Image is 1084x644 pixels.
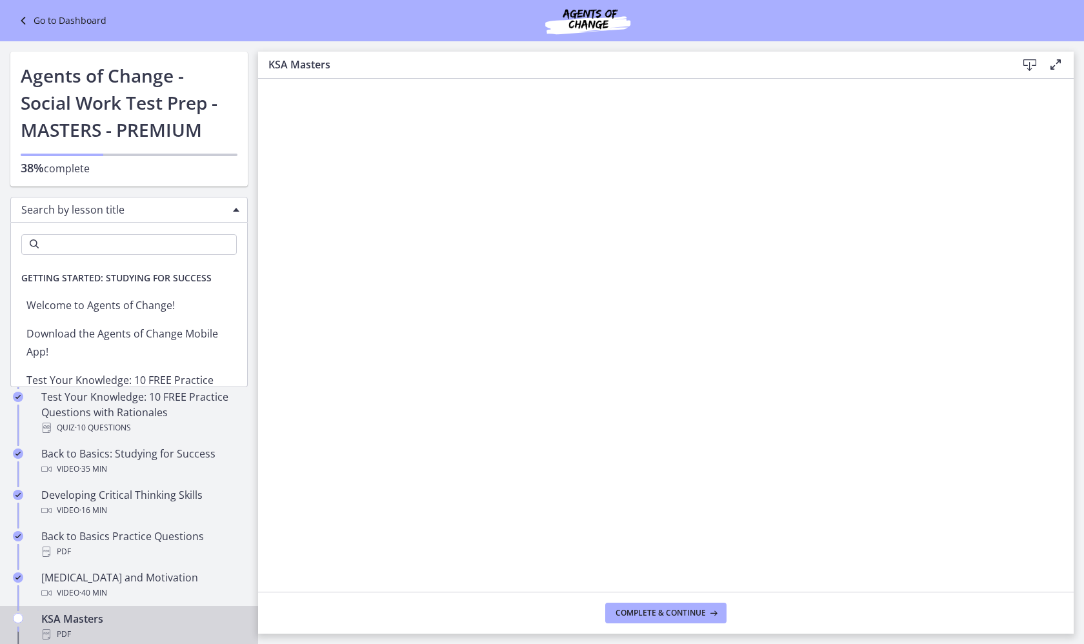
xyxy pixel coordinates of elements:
[75,420,131,436] span: · 10 Questions
[41,627,243,642] div: PDF
[268,57,996,72] h3: KSA Masters
[41,503,243,518] div: Video
[510,5,665,36] img: Agents of Change Social Work Test Prep
[605,603,727,623] button: Complete & continue
[41,461,243,477] div: Video
[41,570,243,601] div: [MEDICAL_DATA] and Motivation
[41,487,243,518] div: Developing Critical Thinking Skills
[21,160,237,176] p: complete
[616,608,706,618] span: Complete & continue
[13,448,23,459] i: Completed
[11,366,247,412] li: Test Your Knowledge: 10 FREE Practice Questions with Rationales
[15,13,106,28] a: Go to Dashboard
[21,160,44,176] span: 38%
[41,528,243,559] div: Back to Basics Practice Questions
[79,461,107,477] span: · 35 min
[41,544,243,559] div: PDF
[11,319,247,366] li: Download the Agents of Change Mobile App!
[41,446,243,477] div: Back to Basics: Studying for Success
[10,197,248,223] div: Search by lesson title
[41,611,243,642] div: KSA Masters
[13,392,23,402] i: Completed
[11,291,247,319] li: Welcome to Agents of Change!
[21,62,237,143] h1: Agents of Change - Social Work Test Prep - MASTERS - PREMIUM
[13,531,23,541] i: Completed
[41,389,243,436] div: Test Your Knowledge: 10 FREE Practice Questions with Rationales
[41,420,243,436] div: Quiz
[79,503,107,518] span: · 16 min
[13,490,23,500] i: Completed
[21,203,226,217] span: Search by lesson title
[41,585,243,601] div: Video
[13,572,23,583] i: Completed
[79,585,107,601] span: · 40 min
[11,265,222,291] span: Getting Started: Studying for Success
